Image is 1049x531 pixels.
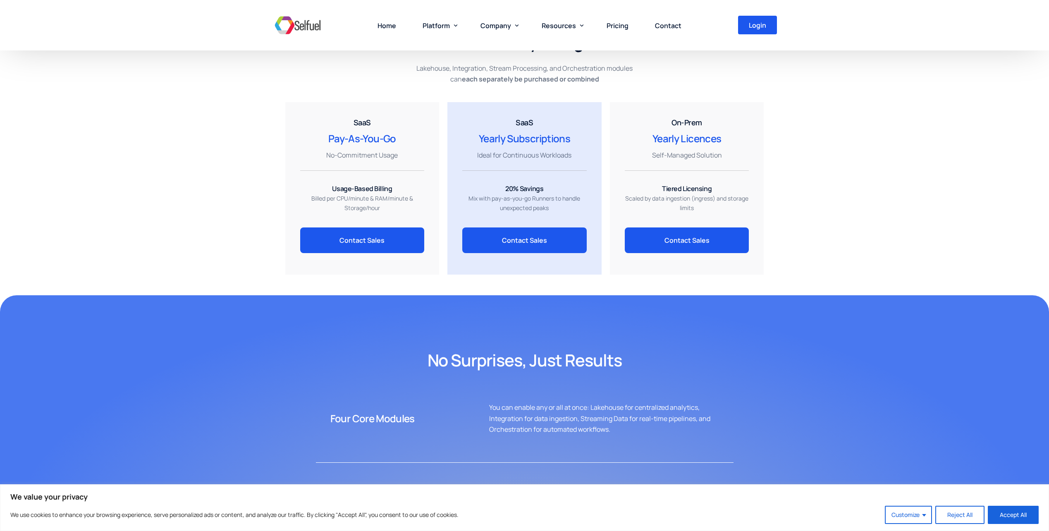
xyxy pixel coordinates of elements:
[462,227,587,253] a: Contact Sales
[462,194,587,213] p: Mix with pay-as-you-go Runners to handle unexpected peaks
[300,184,425,194] h4: Usage-Based Billing
[300,194,425,213] p: Billed per CPU/minute & RAM/minute & Storage/hour
[339,237,385,244] span: Contact Sales
[480,21,511,30] span: Company
[655,21,681,30] span: Contact
[885,506,932,524] button: Customize
[502,237,547,244] span: Contact Sales
[625,227,749,253] a: Contact Sales
[378,21,396,30] span: Home
[664,237,710,244] span: Contact Sales
[749,22,766,29] span: Login
[300,150,425,160] p: No-Commitment Usage
[10,510,459,520] p: We use cookies to enhance your browsing experience, serve personalized ads or content, and analyz...
[462,133,587,145] h3: Yearly Subscriptions
[489,402,719,435] p: You can enable any or all at once: Lakehouse for centralized analytics, Integration for data inge...
[625,117,749,128] h4: On-Prem
[625,133,749,145] h3: Yearly Licences
[911,442,1049,531] div: Sohbet Aracı
[625,150,749,160] p: Self-Managed Solution
[300,117,425,128] h4: SaaS
[542,21,576,30] span: Resources
[911,442,1049,531] iframe: Chat Widget
[625,184,749,194] h4: Tiered Licensing
[316,349,734,371] h2: No Surprises, Just Results
[625,194,749,213] p: Scaled by data ingestion (ingress) and storage limits
[462,74,599,84] strong: each separately be purchased or combined
[607,21,628,30] span: Pricing
[300,227,425,253] a: Contact Sales
[300,133,425,145] h3: Pay-As-You-Go
[462,150,587,160] p: Ideal for Continuous Workloads
[462,184,587,194] h4: 20% Savings
[462,117,587,128] h4: SaaS
[738,16,777,34] a: Login
[411,63,638,85] p: Lakehouse, Integration, Stream Processing, and Orchestration modules can
[10,492,1039,502] p: We value your privacy
[423,21,450,30] span: Platform
[330,413,458,425] h3: Four Core Modules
